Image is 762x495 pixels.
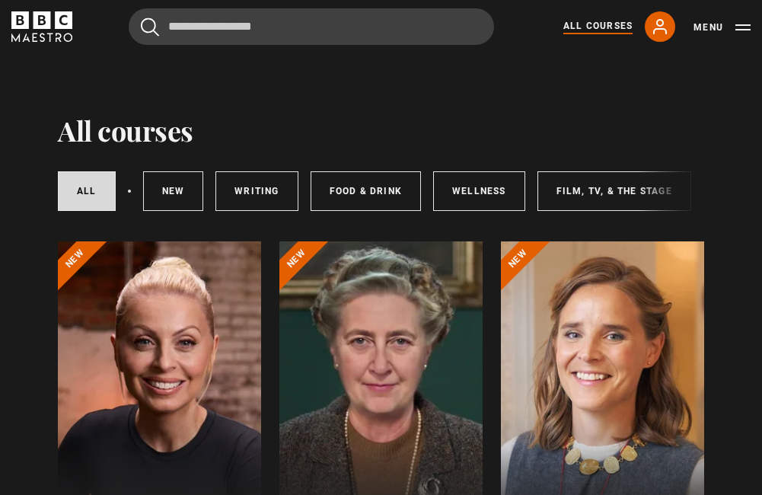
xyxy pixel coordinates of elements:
a: Food & Drink [311,171,421,211]
svg: BBC Maestro [11,11,72,42]
h1: All courses [58,114,193,146]
input: Search [129,8,494,45]
button: Toggle navigation [693,20,751,35]
a: Wellness [433,171,525,211]
a: New [143,171,204,211]
a: All Courses [563,19,633,34]
a: Writing [215,171,298,211]
button: Submit the search query [141,18,159,37]
a: All [58,171,116,211]
a: Film, TV, & The Stage [537,171,691,211]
